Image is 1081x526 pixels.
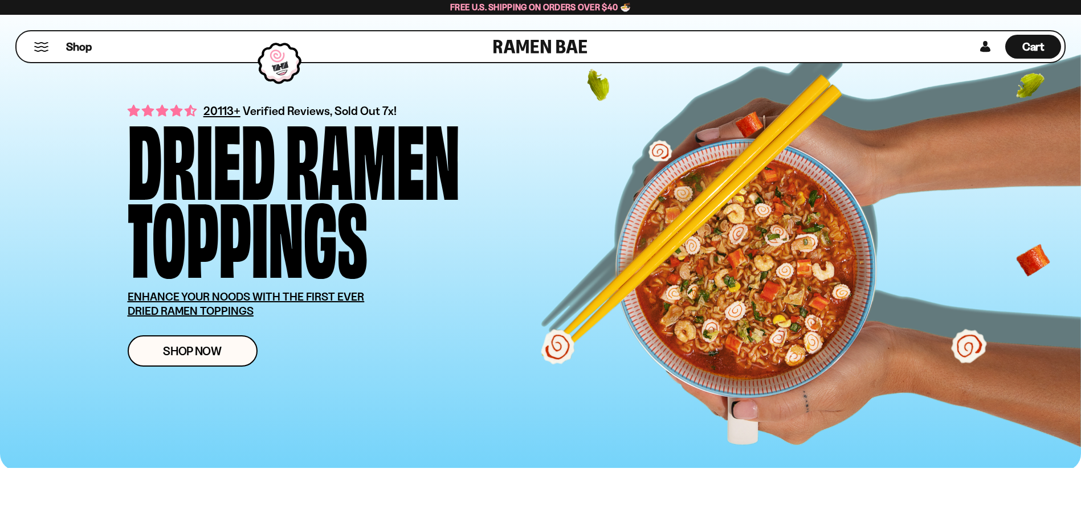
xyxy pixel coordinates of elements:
a: Shop [66,35,92,59]
u: ENHANCE YOUR NOODS WITH THE FIRST EVER DRIED RAMEN TOPPINGS [128,290,365,318]
a: Cart [1005,31,1061,62]
span: Shop Now [163,345,222,357]
div: Toppings [128,195,368,273]
span: Free U.S. Shipping on Orders over $40 🍜 [450,2,631,13]
span: Shop [66,39,92,55]
button: Mobile Menu Trigger [34,42,49,52]
a: Shop Now [128,335,258,367]
div: Dried [128,117,275,195]
div: Ramen [285,117,460,195]
span: Cart [1022,40,1045,54]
